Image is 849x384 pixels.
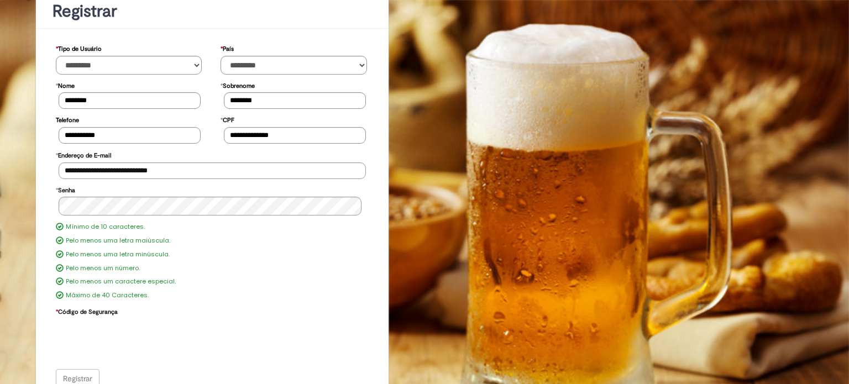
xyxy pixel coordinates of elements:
[53,2,372,20] h1: Registrar
[66,236,170,245] label: Pelo menos uma letra maiúscula.
[66,277,176,286] label: Pelo menos um caractere especial.
[221,40,234,56] label: País
[56,77,75,93] label: Nome
[56,303,118,319] label: Código de Segurança
[221,111,234,127] label: CPF
[56,146,111,162] label: Endereço de E-mail
[56,111,79,127] label: Telefone
[56,181,75,197] label: Senha
[66,291,149,300] label: Máximo de 40 Caracteres.
[59,318,227,361] iframe: reCAPTCHA
[66,250,170,259] label: Pelo menos uma letra minúscula.
[221,77,255,93] label: Sobrenome
[56,40,102,56] label: Tipo de Usuário
[66,223,145,232] label: Mínimo de 10 caracteres.
[66,264,140,273] label: Pelo menos um número.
